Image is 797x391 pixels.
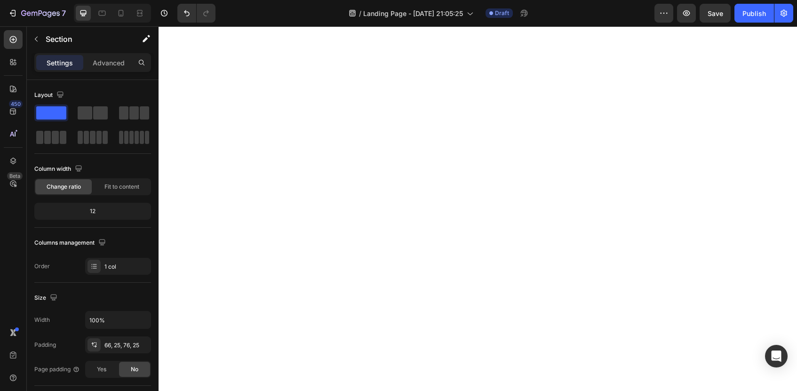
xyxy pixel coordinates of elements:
[34,262,50,271] div: Order
[495,9,509,17] span: Draft
[742,8,766,18] div: Publish
[34,163,84,176] div: Column width
[4,4,70,23] button: 7
[131,365,138,374] span: No
[34,365,80,374] div: Page padding
[62,8,66,19] p: 7
[93,58,125,68] p: Advanced
[734,4,774,23] button: Publish
[34,341,56,349] div: Padding
[34,237,108,249] div: Columns management
[9,100,23,108] div: 450
[363,8,463,18] span: Landing Page - [DATE] 21:05:25
[708,9,723,17] span: Save
[46,33,123,45] p: Section
[159,26,797,391] iframe: To enrich screen reader interactions, please activate Accessibility in Grammarly extension settings
[177,4,215,23] div: Undo/Redo
[97,365,106,374] span: Yes
[104,263,149,271] div: 1 col
[47,58,73,68] p: Settings
[36,205,149,218] div: 12
[34,292,59,304] div: Size
[104,183,139,191] span: Fit to content
[47,183,81,191] span: Change ratio
[7,172,23,180] div: Beta
[700,4,731,23] button: Save
[34,89,66,102] div: Layout
[86,311,151,328] input: Auto
[34,316,50,324] div: Width
[359,8,361,18] span: /
[104,341,149,350] div: 66, 25, 76, 25
[765,345,788,367] div: Open Intercom Messenger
